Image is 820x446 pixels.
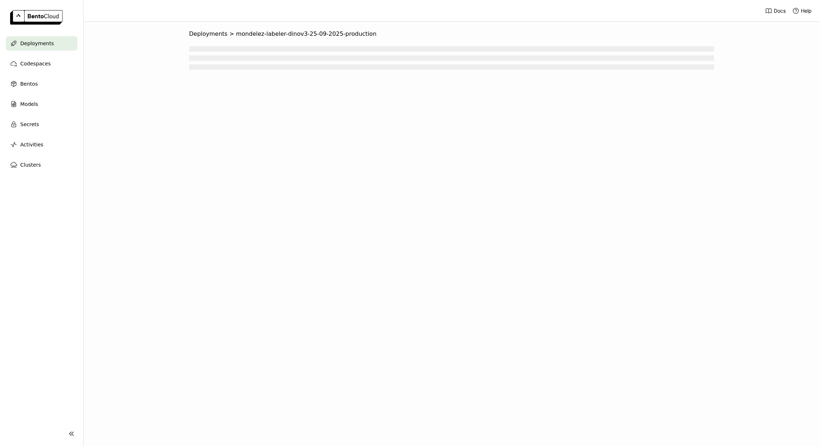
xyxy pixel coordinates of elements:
nav: Breadcrumbs navigation [189,30,714,38]
div: Help [792,7,812,14]
span: mondelez-labeler-dinov3-25-09-2025-production [236,30,376,38]
span: Deployments [189,30,227,38]
a: Clusters [6,158,77,172]
a: Bentos [6,77,77,91]
span: Models [20,100,38,108]
span: Docs [774,8,786,14]
span: Secrets [20,120,39,129]
span: Help [801,8,812,14]
img: logo [10,10,63,25]
a: Activities [6,137,77,152]
span: Codespaces [20,59,51,68]
span: Bentos [20,80,38,88]
span: > [227,30,236,38]
a: Secrets [6,117,77,132]
a: Models [6,97,77,111]
a: Docs [765,7,786,14]
span: Clusters [20,160,41,169]
span: Deployments [20,39,54,48]
span: Activities [20,140,43,149]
